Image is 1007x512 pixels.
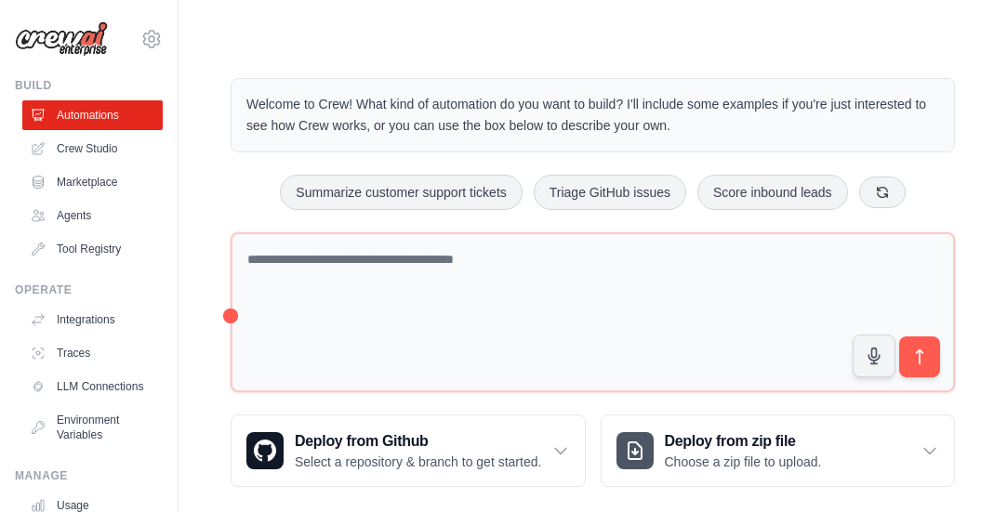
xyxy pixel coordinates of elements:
div: Build [15,78,163,93]
a: LLM Connections [22,372,163,401]
a: Integrations [22,305,163,335]
a: Automations [22,100,163,130]
a: Agents [22,201,163,230]
button: Score inbound leads [697,175,848,210]
div: Operate [15,282,163,297]
button: Triage GitHub issues [534,175,686,210]
p: Welcome to Crew! What kind of automation do you want to build? I'll include some examples if you'... [246,94,939,137]
img: Logo [15,21,108,57]
a: Traces [22,338,163,368]
a: Tool Registry [22,234,163,264]
a: Marketplace [22,167,163,197]
button: Summarize customer support tickets [280,175,522,210]
p: Select a repository & branch to get started. [295,453,541,471]
a: Crew Studio [22,134,163,164]
iframe: Chat Widget [914,423,1007,512]
div: Manage [15,468,163,483]
h3: Deploy from Github [295,430,541,453]
a: Environment Variables [22,405,163,450]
